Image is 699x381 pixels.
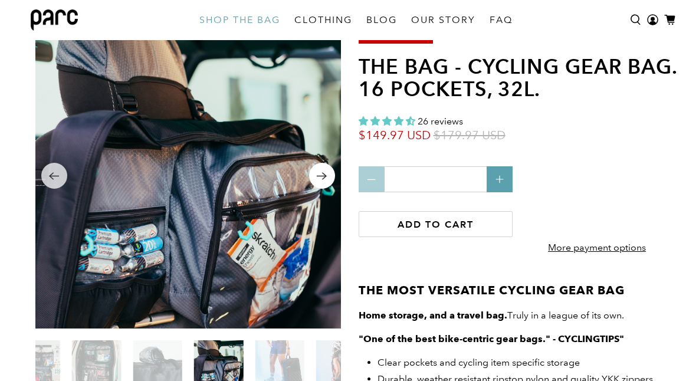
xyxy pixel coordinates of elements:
[418,116,463,127] span: 26 reviews
[398,219,474,230] span: Add to cart
[359,116,415,127] span: 4.31 stars
[359,55,682,101] h1: THE BAG - cycling gear bag. 16 pockets, 32L.
[535,232,658,270] a: More payment options
[287,4,359,37] a: CLOTHING
[192,4,287,37] a: SHOP THE BAG
[366,310,624,321] span: Truly in a league of its own.
[359,128,431,143] span: $149.97 USD
[309,163,335,189] button: Next
[359,283,625,297] strong: THE MOST VERSATILE CYCLING GEAR BAG
[366,310,507,321] strong: ome storage, and a travel bag.
[31,9,78,31] img: parc bag logo
[359,310,366,321] strong: H
[483,4,520,37] a: FAQ
[378,357,580,368] span: Clear pockets and cycling item specific storage
[359,211,513,237] button: Add to cart
[41,163,67,189] button: Previous
[359,4,404,37] a: BLOG
[434,128,506,143] span: $179.97 USD
[359,333,624,344] strong: "One of the best bike-centric gear bags." - CYCLINGTIPS"
[35,24,341,329] img: The Bag by Parc, a cycling gear bag, hanging on a car headrest from The Bags innovative hideaway ...
[404,4,483,37] a: OUR STORY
